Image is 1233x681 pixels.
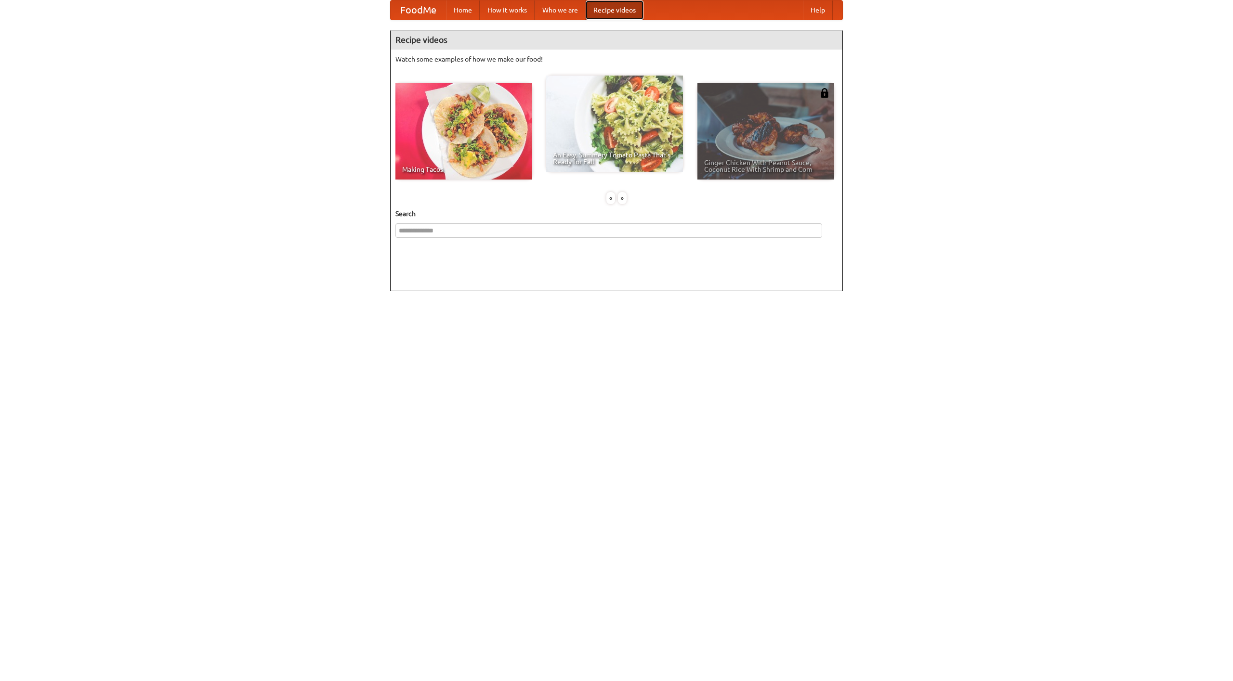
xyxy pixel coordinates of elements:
a: Recipe videos [586,0,643,20]
span: An Easy, Summery Tomato Pasta That's Ready for Fall [553,152,676,165]
a: FoodMe [391,0,446,20]
p: Watch some examples of how we make our food! [395,54,838,64]
a: An Easy, Summery Tomato Pasta That's Ready for Fall [546,76,683,172]
div: « [606,192,615,204]
a: How it works [480,0,535,20]
img: 483408.png [820,88,829,98]
a: Home [446,0,480,20]
span: Making Tacos [402,166,525,173]
a: Help [803,0,833,20]
h5: Search [395,209,838,218]
h4: Recipe videos [391,30,842,50]
a: Making Tacos [395,83,532,180]
div: » [618,192,627,204]
a: Who we are [535,0,586,20]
